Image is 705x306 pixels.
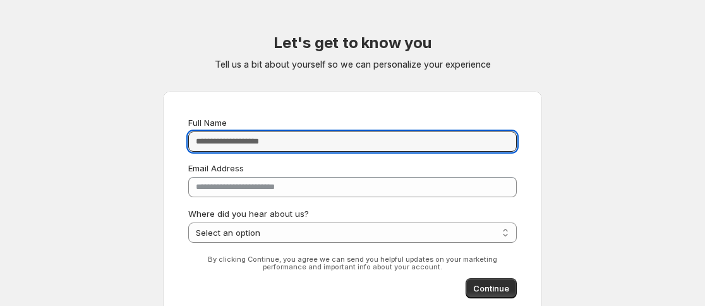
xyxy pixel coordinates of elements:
[188,255,517,271] p: By clicking Continue, you agree we can send you helpful updates on your marketing performance and...
[215,58,491,71] p: Tell us a bit about yourself so we can personalize your experience
[188,118,227,128] span: Full Name
[473,282,509,295] span: Continue
[188,209,309,219] span: Where did you hear about us?
[274,33,431,53] h2: Let's get to know you
[188,163,244,173] span: Email Address
[466,278,517,298] button: Continue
